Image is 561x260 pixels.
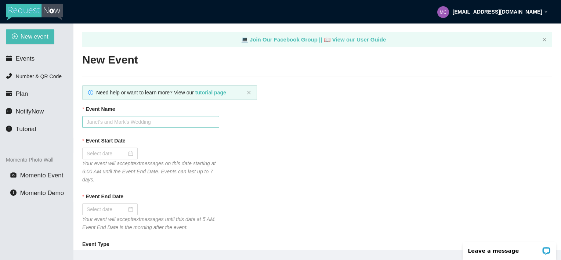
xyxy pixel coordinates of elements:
span: credit-card [6,90,12,97]
b: Event End Date [86,192,123,201]
input: Select date [87,205,127,213]
button: plus-circleNew event [6,29,54,44]
span: down [544,10,548,14]
h2: New Event [82,53,552,68]
span: Events [16,55,35,62]
img: RequestNow [6,4,63,21]
a: laptop View our User Guide [324,36,386,43]
b: Event Type [82,240,109,248]
span: message [6,108,12,114]
span: Number & QR Code [16,73,62,79]
b: Event Name [86,105,115,113]
span: phone [6,73,12,79]
button: close [542,37,547,42]
span: Need help or want to learn more? View our [96,90,226,95]
a: tutorial page [195,90,226,95]
span: New event [21,32,48,41]
span: Tutorial [16,126,36,133]
span: Momento Event [20,172,64,179]
span: calendar [6,55,12,61]
span: NotifyNow [16,108,44,115]
span: info-circle [10,189,17,196]
input: Janet's and Mark's Wedding [82,116,219,128]
span: plus-circle [12,33,18,40]
a: laptop Join Our Facebook Group || [241,36,324,43]
i: Your event will accept text messages until this date at 5 AM. Event End Date is the morning after... [82,216,216,230]
input: Select date [87,149,127,158]
span: info-circle [6,126,12,132]
span: info-circle [88,90,93,95]
button: close [247,90,251,95]
b: Event Start Date [86,137,125,145]
iframe: LiveChat chat widget [458,237,561,260]
img: 2ef965c1decd545f731bfd2876a26cc9 [437,6,449,18]
span: laptop [324,36,331,43]
span: camera [10,172,17,178]
span: laptop [241,36,248,43]
i: Your event will accept text messages on this date starting at 6:00 AM until the Event End Date. E... [82,160,216,183]
span: Momento Demo [20,189,64,196]
span: Plan [16,90,28,97]
strong: [EMAIL_ADDRESS][DOMAIN_NAME] [453,9,542,15]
